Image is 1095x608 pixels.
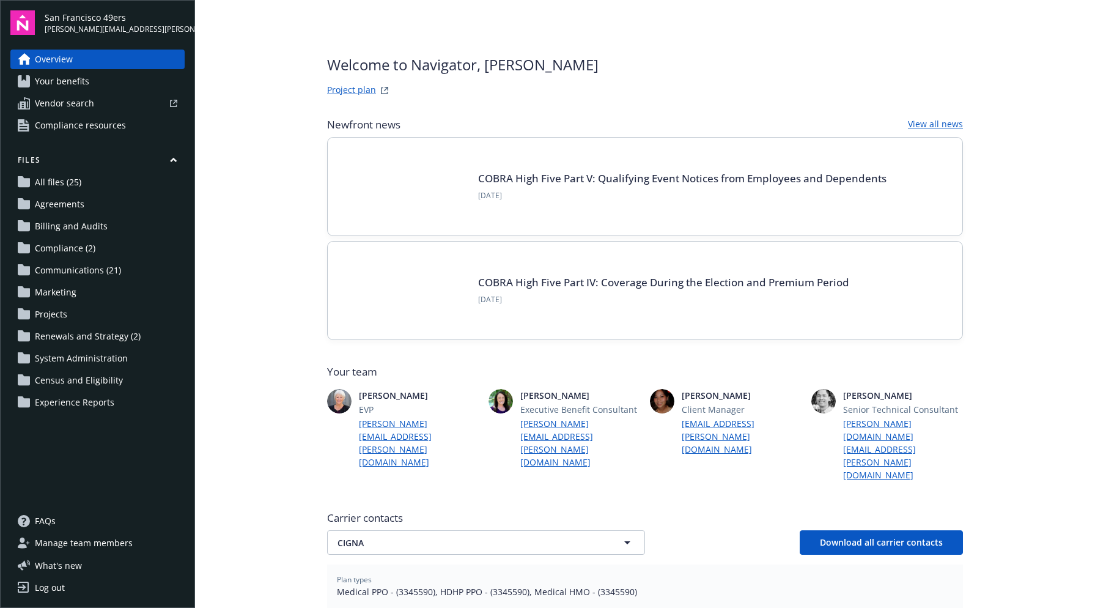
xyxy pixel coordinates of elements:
a: [EMAIL_ADDRESS][PERSON_NAME][DOMAIN_NAME] [682,417,802,456]
img: photo [650,389,674,413]
a: Manage team members [10,533,185,553]
a: View all news [908,117,963,132]
a: Compliance resources [10,116,185,135]
span: Communications (21) [35,261,121,280]
span: [PERSON_NAME] [359,389,479,402]
img: navigator-logo.svg [10,10,35,35]
span: Projects [35,305,67,324]
span: Vendor search [35,94,94,113]
a: COBRA High Five Part IV: Coverage During the Election and Premium Period [478,275,849,289]
button: San Francisco 49ers[PERSON_NAME][EMAIL_ADDRESS][PERSON_NAME][DOMAIN_NAME] [45,10,185,35]
span: [DATE] [478,294,849,305]
span: Billing and Audits [35,217,108,236]
span: Marketing [35,283,76,302]
img: photo [489,389,513,413]
span: Overview [35,50,73,69]
span: Manage team members [35,533,133,553]
span: FAQs [35,511,56,531]
span: Client Manager [682,403,802,416]
a: Marketing [10,283,185,302]
span: Senior Technical Consultant [843,403,963,416]
a: System Administration [10,349,185,368]
span: Your team [327,365,963,379]
span: Compliance resources [35,116,126,135]
a: Census and Eligibility [10,371,185,390]
a: Renewals and Strategy (2) [10,327,185,346]
span: Census and Eligibility [35,371,123,390]
a: FAQs [10,511,185,531]
a: [PERSON_NAME][DOMAIN_NAME][EMAIL_ADDRESS][PERSON_NAME][DOMAIN_NAME] [843,417,963,481]
img: BLOG-Card Image - Compliance - COBRA High Five Pt 5 - 09-11-25.jpg [347,157,463,216]
a: Communications (21) [10,261,185,280]
span: Welcome to Navigator , [PERSON_NAME] [327,54,599,76]
span: What ' s new [35,559,82,572]
span: Renewals and Strategy (2) [35,327,141,346]
img: BLOG-Card Image - Compliance - COBRA High Five Pt 4 - 09-04-25.jpg [347,261,463,320]
span: Your benefits [35,72,89,91]
span: Plan types [337,574,953,585]
span: [DATE] [478,190,887,201]
span: Carrier contacts [327,511,963,525]
span: [PERSON_NAME] [520,389,640,402]
span: Newfront news [327,117,400,132]
span: EVP [359,403,479,416]
a: Experience Reports [10,393,185,412]
img: photo [327,389,352,413]
span: San Francisco 49ers [45,11,185,24]
a: Overview [10,50,185,69]
span: Executive Benefit Consultant [520,403,640,416]
a: [PERSON_NAME][EMAIL_ADDRESS][PERSON_NAME][DOMAIN_NAME] [359,417,479,469]
button: Download all carrier contacts [800,530,963,555]
a: Billing and Audits [10,217,185,236]
button: Files [10,155,185,170]
span: Download all carrier contacts [820,536,943,548]
a: All files (25) [10,172,185,192]
span: Medical PPO - (3345590), HDHP PPO - (3345590), Medical HMO - (3345590) [337,585,953,598]
a: Your benefits [10,72,185,91]
a: Agreements [10,195,185,214]
button: CIGNA [327,530,645,555]
a: [PERSON_NAME][EMAIL_ADDRESS][PERSON_NAME][DOMAIN_NAME] [520,417,640,469]
span: All files (25) [35,172,81,192]
a: Project plan [327,83,376,98]
a: Projects [10,305,185,324]
img: photo [811,389,836,413]
span: Experience Reports [35,393,114,412]
span: [PERSON_NAME][EMAIL_ADDRESS][PERSON_NAME][DOMAIN_NAME] [45,24,185,35]
div: Log out [35,578,65,598]
a: projectPlanWebsite [377,83,392,98]
span: [PERSON_NAME] [843,389,963,402]
span: [PERSON_NAME] [682,389,802,402]
span: System Administration [35,349,128,368]
a: Compliance (2) [10,239,185,258]
button: What's new [10,559,101,572]
a: Vendor search [10,94,185,113]
a: COBRA High Five Part V: Qualifying Event Notices from Employees and Dependents [478,171,887,185]
span: CIGNA [337,536,592,549]
span: Agreements [35,195,84,214]
span: Compliance (2) [35,239,95,258]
